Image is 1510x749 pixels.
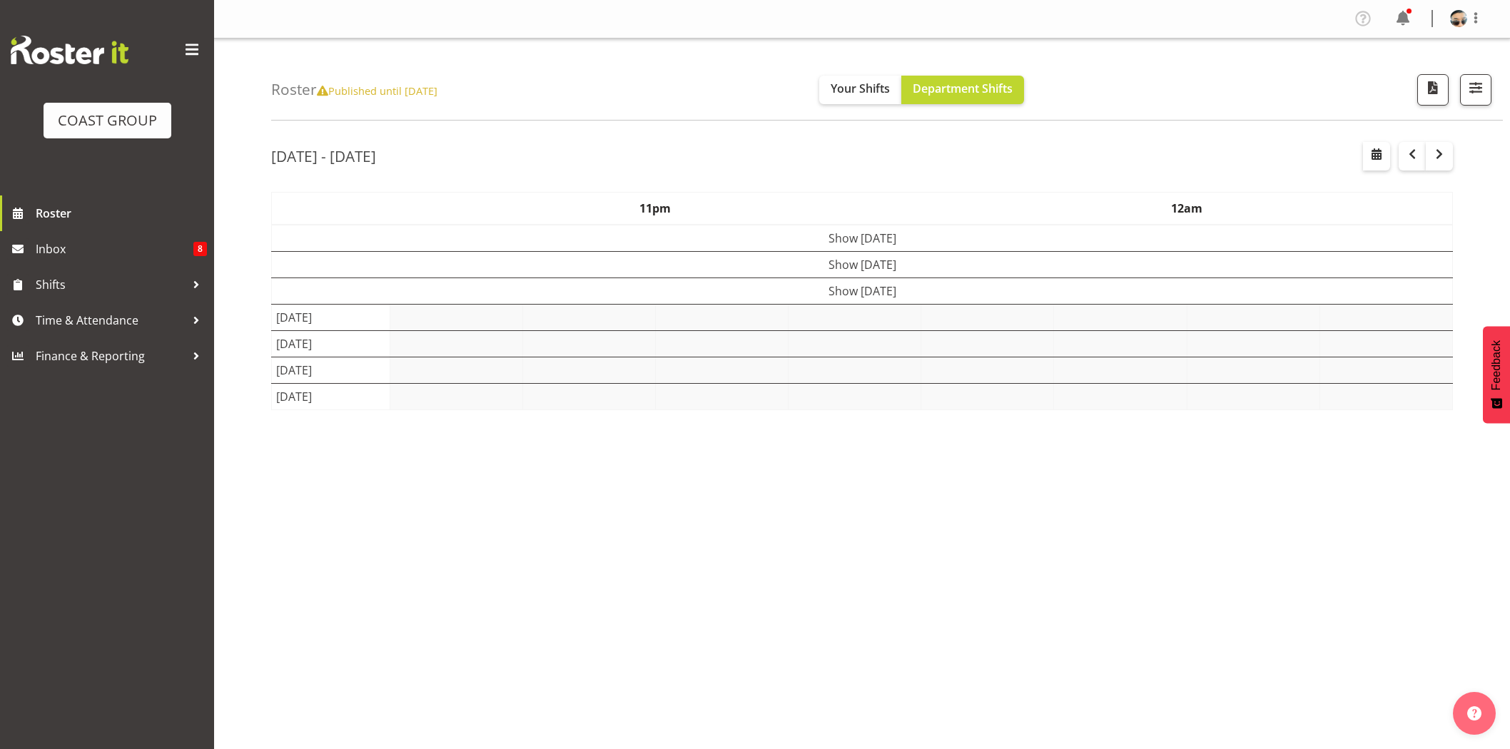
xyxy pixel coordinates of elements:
[1467,706,1481,720] img: help-xxl-2.png
[272,251,1453,277] td: Show [DATE]
[921,192,1453,225] th: 12am
[36,238,193,260] span: Inbox
[317,83,437,98] span: Published until [DATE]
[1490,340,1503,390] span: Feedback
[1460,74,1491,106] button: Filter Shifts
[271,81,437,98] h4: Roster
[272,304,390,330] td: [DATE]
[1417,74,1449,106] button: Download a PDF of the roster according to the set date range.
[272,330,390,357] td: [DATE]
[193,242,207,256] span: 8
[272,357,390,383] td: [DATE]
[272,277,1453,304] td: Show [DATE]
[272,383,390,409] td: [DATE]
[271,147,376,165] h2: [DATE] - [DATE]
[390,192,921,225] th: 11pm
[831,81,890,96] span: Your Shifts
[901,76,1024,104] button: Department Shifts
[819,76,901,104] button: Your Shifts
[58,110,157,131] div: COAST GROUP
[1483,326,1510,423] button: Feedback - Show survey
[36,274,186,295] span: Shifts
[11,36,128,64] img: Rosterit website logo
[36,310,186,331] span: Time & Attendance
[1363,142,1390,170] button: Select a specific date within the roster.
[36,345,186,367] span: Finance & Reporting
[1450,10,1467,27] img: aof-anujarawat71d0d1c466b097e0dd92e270e9672f26.png
[36,203,207,224] span: Roster
[272,225,1453,252] td: Show [DATE]
[913,81,1013,96] span: Department Shifts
